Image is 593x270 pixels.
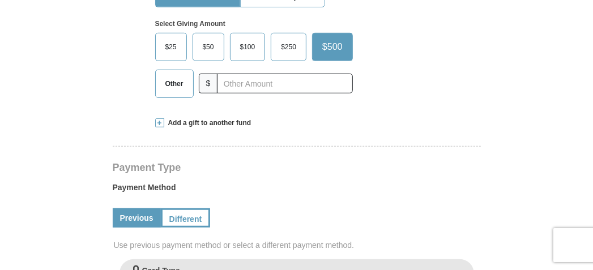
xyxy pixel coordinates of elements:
[234,38,261,55] span: $100
[197,38,220,55] span: $50
[161,208,211,228] a: Different
[164,118,251,128] span: Add a gift to another fund
[199,74,218,93] span: $
[113,163,481,172] h4: Payment Type
[155,20,225,28] strong: Select Giving Amount
[217,74,352,93] input: Other Amount
[114,239,482,251] span: Use previous payment method or select a different payment method.
[113,182,481,199] label: Payment Method
[160,75,189,92] span: Other
[113,208,161,228] a: Previous
[275,38,302,55] span: $250
[317,38,348,55] span: $500
[160,38,182,55] span: $25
